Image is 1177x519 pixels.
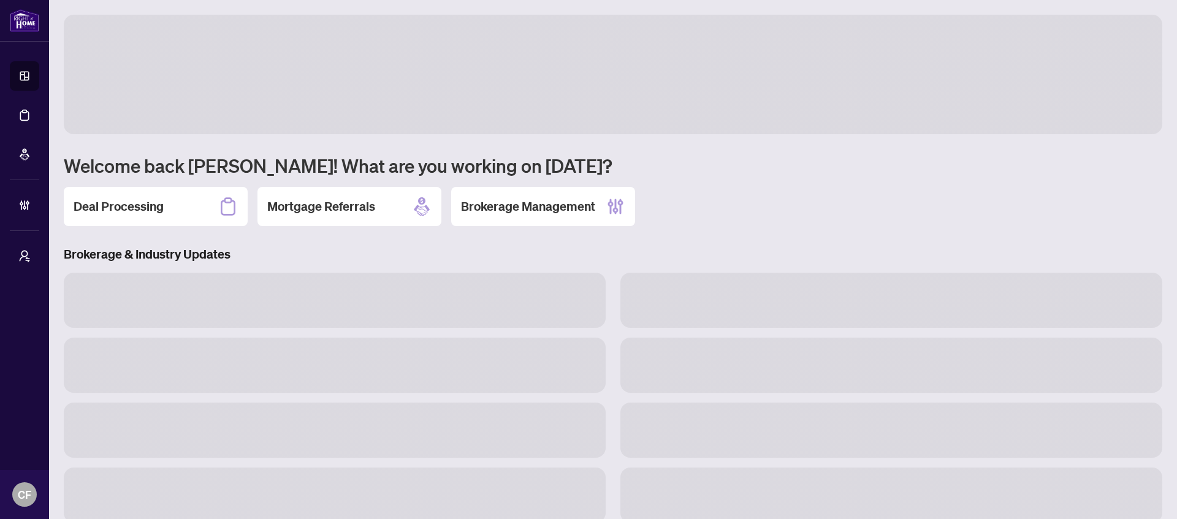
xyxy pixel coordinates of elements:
[18,486,31,503] span: CF
[74,198,164,215] h2: Deal Processing
[10,9,39,32] img: logo
[64,246,1162,263] h3: Brokerage & Industry Updates
[461,198,595,215] h2: Brokerage Management
[267,198,375,215] h2: Mortgage Referrals
[64,154,1162,177] h1: Welcome back [PERSON_NAME]! What are you working on [DATE]?
[18,250,31,262] span: user-switch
